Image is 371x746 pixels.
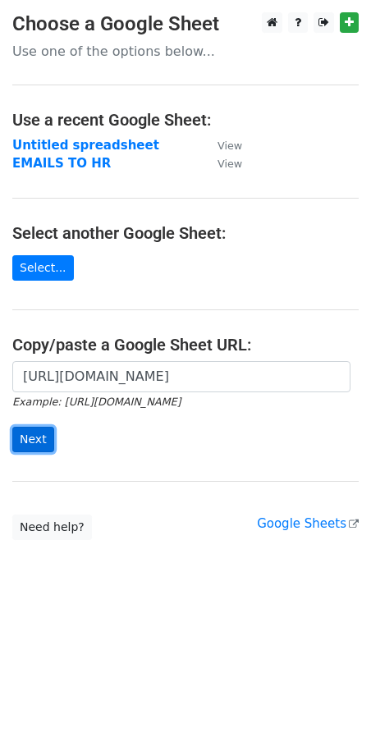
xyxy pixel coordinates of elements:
[218,158,242,170] small: View
[12,335,359,355] h4: Copy/paste a Google Sheet URL:
[12,361,350,392] input: Paste your Google Sheet URL here
[201,138,242,153] a: View
[12,255,74,281] a: Select...
[257,516,359,531] a: Google Sheets
[289,667,371,746] iframe: Chat Widget
[12,156,111,171] a: EMAILS TO HR
[12,396,181,408] small: Example: [URL][DOMAIN_NAME]
[218,140,242,152] small: View
[201,156,242,171] a: View
[12,138,159,153] a: Untitled spreadsheet
[12,427,54,452] input: Next
[12,515,92,540] a: Need help?
[12,110,359,130] h4: Use a recent Google Sheet:
[12,223,359,243] h4: Select another Google Sheet:
[12,43,359,60] p: Use one of the options below...
[12,12,359,36] h3: Choose a Google Sheet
